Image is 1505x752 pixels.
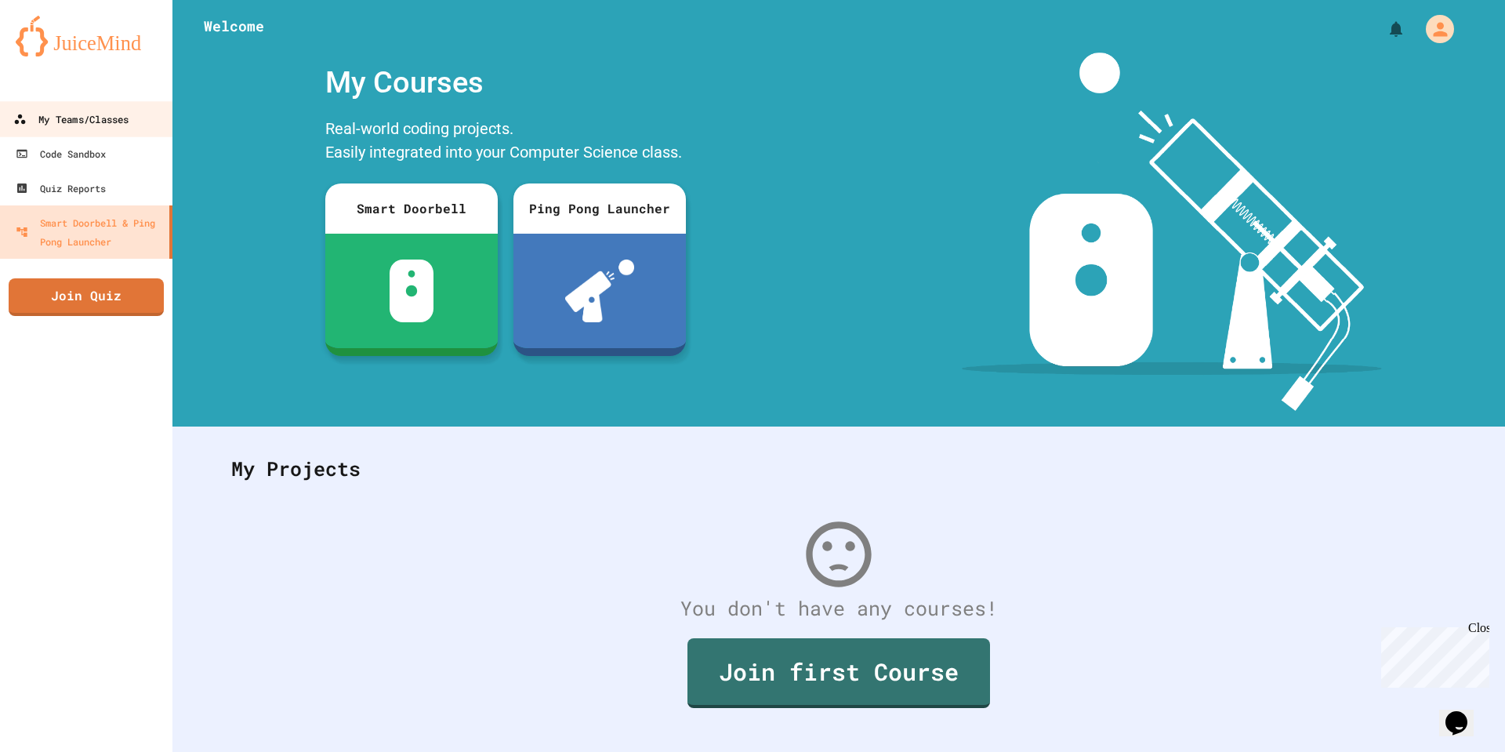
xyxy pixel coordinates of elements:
[325,183,498,234] div: Smart Doorbell
[16,213,163,251] div: Smart Doorbell & Ping Pong Launcher
[390,260,434,322] img: sdb-white.svg
[216,594,1462,623] div: You don't have any courses!
[687,638,990,708] a: Join first Course
[317,113,694,172] div: Real-world coding projects. Easily integrated into your Computer Science class.
[16,144,106,163] div: Code Sandbox
[216,438,1462,500] div: My Projects
[962,53,1382,411] img: banner-image-my-projects.png
[16,179,106,198] div: Quiz Reports
[16,16,157,56] img: logo-orange.svg
[9,278,164,316] a: Join Quiz
[317,53,694,113] div: My Courses
[1375,621,1489,688] iframe: chat widget
[565,260,635,322] img: ppl-with-ball.png
[13,110,129,129] div: My Teams/Classes
[1409,11,1458,47] div: My Account
[513,183,686,234] div: Ping Pong Launcher
[6,6,108,100] div: Chat with us now!Close
[1439,689,1489,736] iframe: chat widget
[1358,16,1409,42] div: My Notifications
